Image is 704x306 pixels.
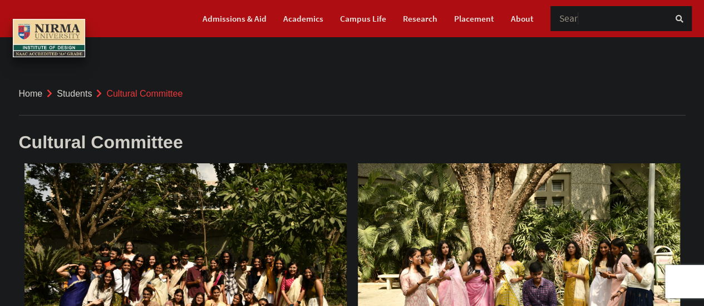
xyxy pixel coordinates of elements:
a: About [511,9,534,28]
a: Admissions & Aid [203,9,267,28]
a: Academics [283,9,323,28]
a: Students [57,89,92,98]
a: Campus Life [340,9,386,28]
nav: breadcrumb [19,72,686,116]
a: Home [19,89,43,98]
img: main_logo [13,19,85,57]
span: Sear [559,12,578,24]
a: Research [403,9,437,28]
a: Placement [454,9,494,28]
span: Cultural Committee [106,89,183,98]
h2: Cultural Committee [19,132,686,153]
